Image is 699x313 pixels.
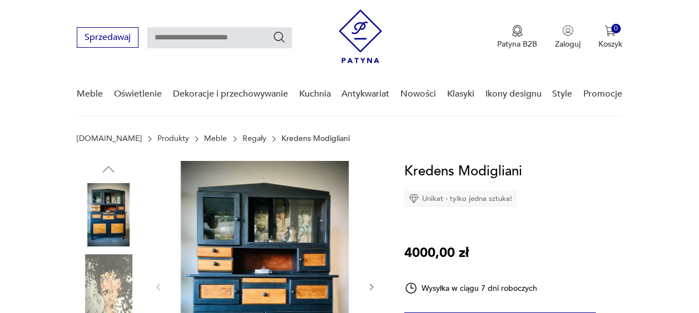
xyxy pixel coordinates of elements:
[555,39,581,49] p: Zaloguj
[404,243,469,264] p: 4000,00 zł
[497,25,537,49] button: Patyna B2B
[77,27,138,48] button: Sprzedawaj
[552,73,572,115] a: Style
[281,134,350,143] p: Kredens Modigliani
[272,31,286,44] button: Szukaj
[404,161,522,182] h1: Kredens Modigliani
[77,183,140,246] img: Zdjęcie produktu Kredens Modigliani
[242,134,266,143] a: Regały
[404,190,517,207] div: Unikat - tylko jedna sztuka!
[173,73,288,115] a: Dekoracje i przechowywanie
[583,73,622,115] a: Promocje
[485,73,541,115] a: Ikony designu
[555,25,581,49] button: Zaloguj
[339,9,382,63] img: Patyna - sklep z meblami i dekoracjami vintage
[204,134,227,143] a: Meble
[512,25,523,37] img: Ikona medalu
[404,281,538,295] div: Wysyłka w ciągu 7 dni roboczych
[157,134,189,143] a: Produkty
[341,73,389,115] a: Antykwariat
[77,73,103,115] a: Meble
[409,194,419,204] img: Ikona diamentu
[114,73,162,115] a: Oświetlenie
[562,25,573,36] img: Ikonka użytkownika
[598,39,622,49] p: Koszyk
[604,25,616,36] img: Ikona koszyka
[447,73,474,115] a: Klasyki
[611,24,621,33] div: 0
[497,25,537,49] a: Ikona medaluPatyna B2B
[77,134,142,143] a: [DOMAIN_NAME]
[400,73,436,115] a: Nowości
[77,34,138,42] a: Sprzedawaj
[497,39,537,49] p: Patyna B2B
[598,25,622,49] button: 0Koszyk
[299,73,330,115] a: Kuchnia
